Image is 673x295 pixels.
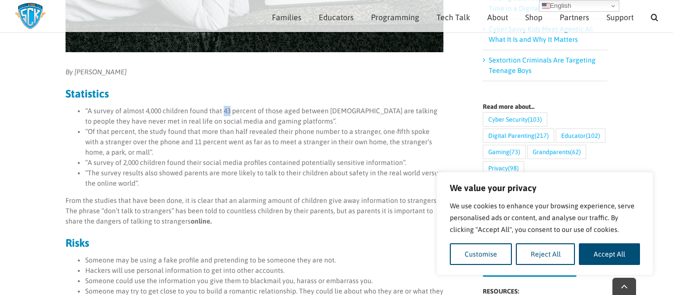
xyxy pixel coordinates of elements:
li: Hackers will use personal information to get into other accounts. [85,265,443,276]
span: (102) [586,129,600,142]
li: “The survey results also showed parents are more likely to talk to their children about safety in... [85,168,443,189]
img: Savvy Cyber Kids Logo [15,2,46,30]
p: We use cookies to enhance your browsing experience, serve personalised ads or content, and analys... [450,200,640,235]
span: (217) [535,129,549,142]
a: Sextortion Criminals Are Targeting Teenage Boys [489,56,596,74]
em: By [PERSON_NAME] [66,68,127,76]
strong: online. [191,217,212,225]
strong: Risks [66,236,89,249]
span: (98) [508,162,519,175]
span: Support [606,13,634,21]
a: Grandparents (62 items) [527,145,586,159]
button: Accept All [579,243,640,265]
span: (103) [528,113,542,126]
li: Someone may be using a fake profile and pretending to be someone they are not. [85,255,443,265]
span: Programming [371,13,419,21]
span: (62) [570,145,581,159]
p: We value your privacy [450,182,640,194]
span: Shop [525,13,542,21]
span: Families [272,13,302,21]
li: “Of that percent, the study found that more than half revealed their phone number to a stranger, ... [85,127,443,158]
a: Digital Parenting (217 items) [483,129,554,143]
h4: Read more about… [483,103,607,110]
a: Privacy (98 items) [483,161,524,175]
strong: Statistics [66,87,109,100]
li: “A survey of 2,000 children found their social media profiles contained potentially sensitive inf... [85,158,443,168]
p: From the studies that have been done, it is clear that an alarming amount of children give away i... [66,196,443,227]
span: Tech Talk [437,13,470,21]
a: Cyber Savvy Kids Meet Agentic AI: What It Is and Why It Matters [489,25,593,43]
li: “A survey of almost 4,000 children found that 43 percent of those aged between [DEMOGRAPHIC_DATA]... [85,106,443,127]
img: en [542,2,550,10]
span: (73) [509,145,520,159]
h4: RESOURCES: [483,288,607,295]
span: Partners [560,13,589,21]
li: Someone could use the information you give them to blackmail you, harass or embarrass you. [85,276,443,286]
button: Customise [450,243,512,265]
a: Gaming (73 items) [483,145,526,159]
span: Educators [319,13,354,21]
a: Educator (102 items) [556,129,606,143]
a: Cyber Security (103 items) [483,112,547,127]
span: About [487,13,508,21]
button: Reject All [516,243,575,265]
